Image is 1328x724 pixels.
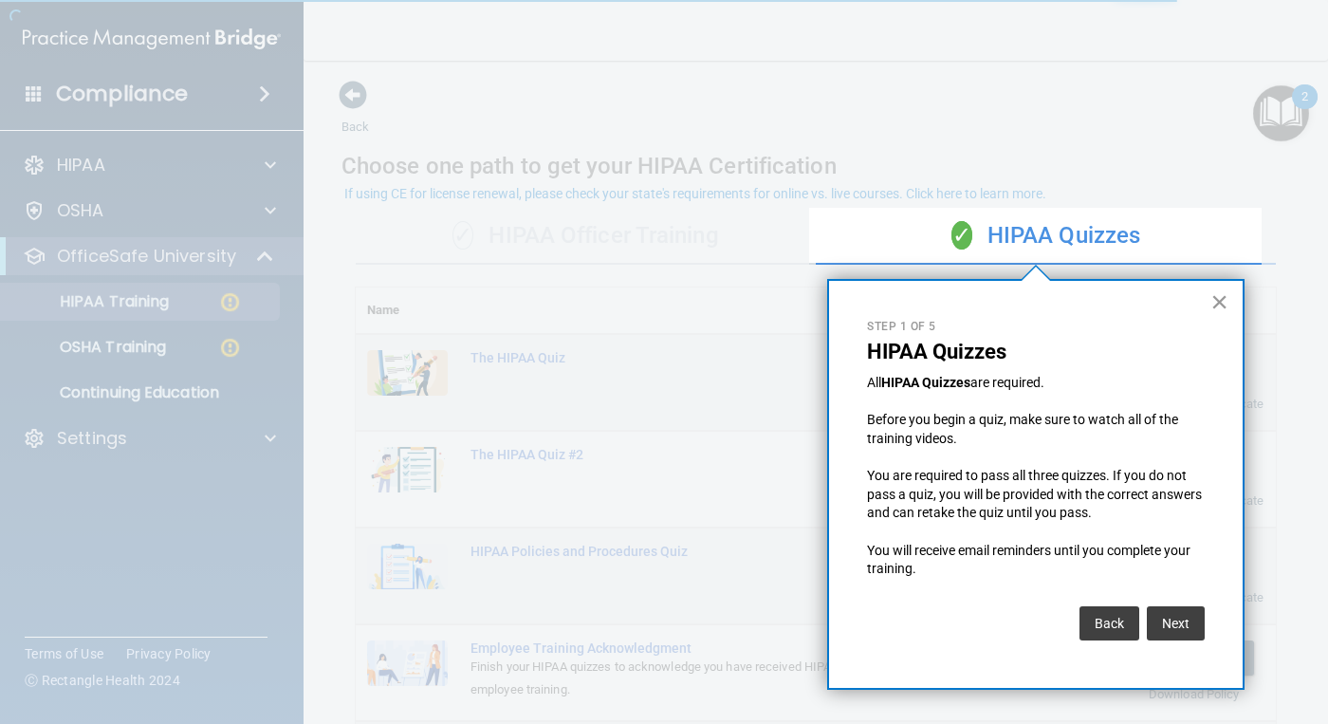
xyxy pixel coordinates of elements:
p: Step 1 of 5 [867,319,1205,335]
button: Close [1210,287,1228,317]
div: HIPAA Quizzes [816,208,1276,265]
p: HIPAA Quizzes [867,340,1205,364]
span: are required. [970,375,1044,390]
p: You will receive email reminders until you complete your training. [867,542,1205,579]
span: All [867,375,881,390]
p: You are required to pass all three quizzes. If you do not pass a quiz, you will be provided with ... [867,467,1205,523]
span: ✓ [951,221,972,250]
p: Before you begin a quiz, make sure to watch all of the training videos. [867,411,1205,448]
iframe: Drift Widget Chat Controller [1000,589,1305,665]
strong: HIPAA Quizzes [881,375,970,390]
